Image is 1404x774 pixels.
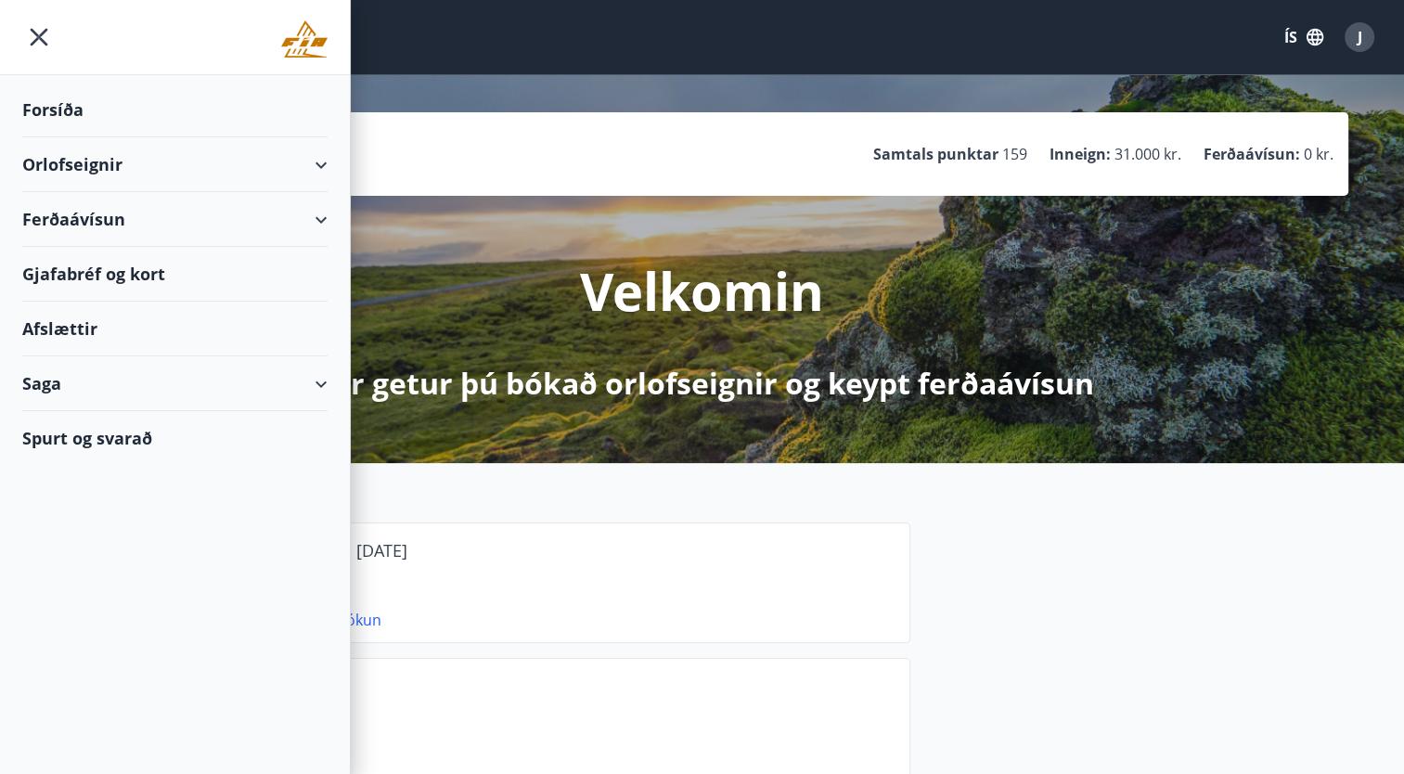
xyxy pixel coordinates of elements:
[22,411,328,465] div: Spurt og svarað
[22,20,56,54] button: menu
[193,570,895,601] p: Giljatunga 35
[1337,15,1382,59] button: J
[22,247,328,302] div: Gjafabréf og kort
[22,356,328,411] div: Saga
[1050,144,1111,164] p: Inneign :
[873,144,998,164] p: Samtals punktar
[22,192,328,247] div: Ferðaávísun
[1114,144,1181,164] span: 31.000 kr.
[311,363,1094,404] p: Hér getur þú bókað orlofseignir og keypt ferðaávísun
[580,255,824,326] p: Velkomin
[22,302,328,356] div: Afslættir
[22,137,328,192] div: Orlofseignir
[1274,20,1333,54] button: ÍS
[22,83,328,137] div: Forsíða
[1304,144,1333,164] span: 0 kr.
[1358,27,1362,47] span: J
[281,20,328,58] img: union_logo
[1002,144,1027,164] span: 159
[1204,144,1300,164] p: Ferðaávísun :
[313,610,381,630] a: Sjá bókun
[193,705,895,737] p: Næstu helgi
